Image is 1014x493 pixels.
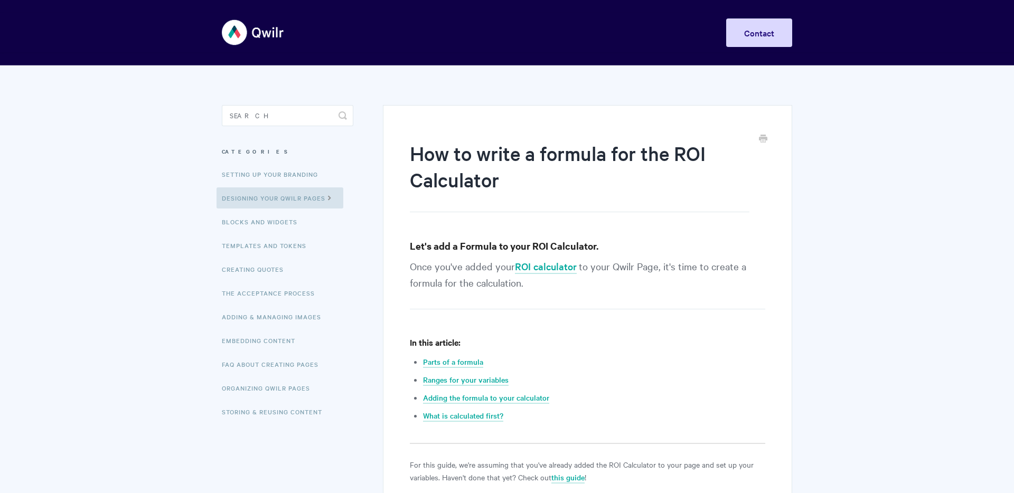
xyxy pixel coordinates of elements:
[222,235,314,256] a: Templates and Tokens
[515,260,577,274] a: ROI calculator
[222,13,285,52] img: Qwilr Help Center
[222,306,329,327] a: Adding & Managing Images
[726,18,792,47] a: Contact
[222,164,326,185] a: Setting up your Branding
[222,259,292,280] a: Creating Quotes
[410,258,765,309] p: Once you've added your to your Qwilr Page, it's time to create a formula for the calculation.
[551,472,585,483] a: this guide
[410,239,765,253] h3: Let's add a Formula to your ROI Calculator.
[423,410,503,422] a: What is calculated first?
[222,377,318,399] a: Organizing Qwilr Pages
[222,105,353,126] input: Search
[222,401,330,422] a: Storing & Reusing Content
[222,211,305,232] a: Blocks and Widgets
[759,134,767,145] a: Print this Article
[410,458,765,483] p: For this guide, we're assuming that you've already added the ROI Calculator to your page and set ...
[222,330,303,351] a: Embedding Content
[423,392,549,404] a: Adding the formula to your calculator
[423,374,509,386] a: Ranges for your variables
[222,142,353,161] h3: Categories
[410,336,461,348] strong: In this article:
[217,187,343,208] a: Designing Your Qwilr Pages
[410,140,749,212] h1: How to write a formula for the ROI Calculator
[222,354,326,375] a: FAQ About Creating Pages
[222,282,323,304] a: The Acceptance Process
[423,356,483,368] a: Parts of a formula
